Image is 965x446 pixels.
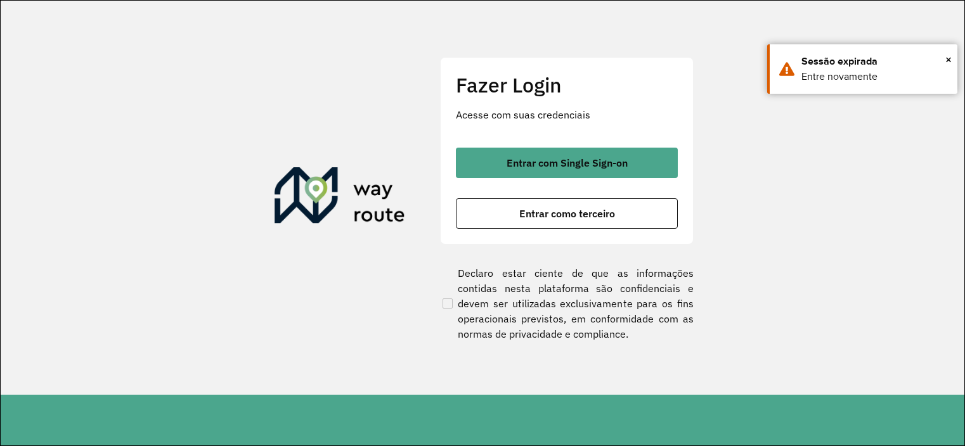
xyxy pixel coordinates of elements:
span: Entrar com Single Sign-on [507,158,628,168]
button: button [456,148,678,178]
div: Sessão expirada [801,54,948,69]
span: Entrar como terceiro [519,208,615,219]
button: Close [945,50,952,69]
p: Acesse com suas credenciais [456,107,678,122]
span: × [945,50,952,69]
h2: Fazer Login [456,73,678,97]
button: button [456,198,678,229]
div: Entre novamente [801,69,948,84]
img: Roteirizador AmbevTech [275,167,405,228]
label: Declaro estar ciente de que as informações contidas nesta plataforma são confidenciais e devem se... [440,265,694,341]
